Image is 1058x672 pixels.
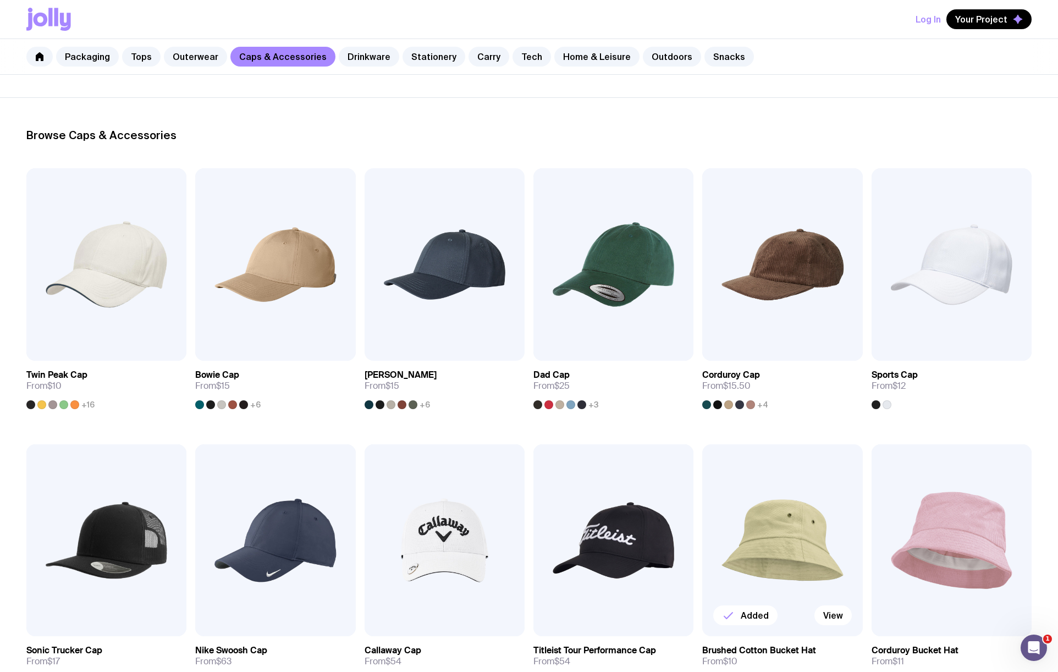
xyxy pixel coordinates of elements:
span: $15 [216,380,230,392]
span: Added [741,610,769,621]
span: From [195,656,232,667]
h3: Dad Cap [533,370,570,381]
span: +6 [250,400,261,409]
span: From [365,381,399,392]
h3: Titleist Tour Performance Cap [533,645,656,656]
span: $15.50 [723,380,751,392]
span: +3 [588,400,599,409]
span: From [702,656,737,667]
span: From [26,381,62,392]
a: Bowie CapFrom$15+6 [195,361,355,409]
a: Snacks [704,47,754,67]
button: Log In [916,9,941,29]
h2: Browse Caps & Accessories [26,129,1032,142]
h3: Brushed Cotton Bucket Hat [702,645,816,656]
span: +4 [757,400,768,409]
a: Tops [122,47,161,67]
iframe: Intercom live chat [1021,635,1047,661]
span: $54 [554,656,570,667]
h3: Corduroy Bucket Hat [872,645,958,656]
span: $63 [216,656,232,667]
a: Packaging [56,47,119,67]
span: $10 [47,380,62,392]
span: From [702,381,751,392]
span: From [195,381,230,392]
h3: Twin Peak Cap [26,370,87,381]
a: Tech [513,47,551,67]
h3: Sonic Trucker Cap [26,645,102,656]
a: Outerwear [164,47,227,67]
h3: Nike Swoosh Cap [195,645,267,656]
span: $12 [892,380,906,392]
span: From [872,381,906,392]
a: Stationery [403,47,465,67]
a: Dad CapFrom$25+3 [533,361,693,409]
span: $17 [47,656,60,667]
span: $11 [892,656,904,667]
span: From [533,656,570,667]
span: $10 [723,656,737,667]
a: Caps & Accessories [230,47,335,67]
span: $25 [554,380,570,392]
button: Added [713,605,778,625]
span: From [26,656,60,667]
span: +6 [420,400,430,409]
a: Drinkware [339,47,399,67]
a: Home & Leisure [554,47,640,67]
a: Sports CapFrom$12 [872,361,1032,409]
h3: Sports Cap [872,370,918,381]
a: Carry [469,47,509,67]
a: Outdoors [643,47,701,67]
span: From [365,656,401,667]
span: $54 [385,656,401,667]
h3: Corduroy Cap [702,370,760,381]
h3: [PERSON_NAME] [365,370,437,381]
span: From [872,656,904,667]
span: 1 [1043,635,1052,643]
h3: Bowie Cap [195,370,239,381]
a: View [814,605,852,625]
a: Twin Peak CapFrom$10+16 [26,361,186,409]
a: Corduroy CapFrom$15.50+4 [702,361,862,409]
span: +16 [81,400,95,409]
span: Your Project [955,14,1007,25]
button: Your Project [946,9,1032,29]
span: $15 [385,380,399,392]
h3: Callaway Cap [365,645,421,656]
span: From [533,381,570,392]
a: [PERSON_NAME]From$15+6 [365,361,525,409]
